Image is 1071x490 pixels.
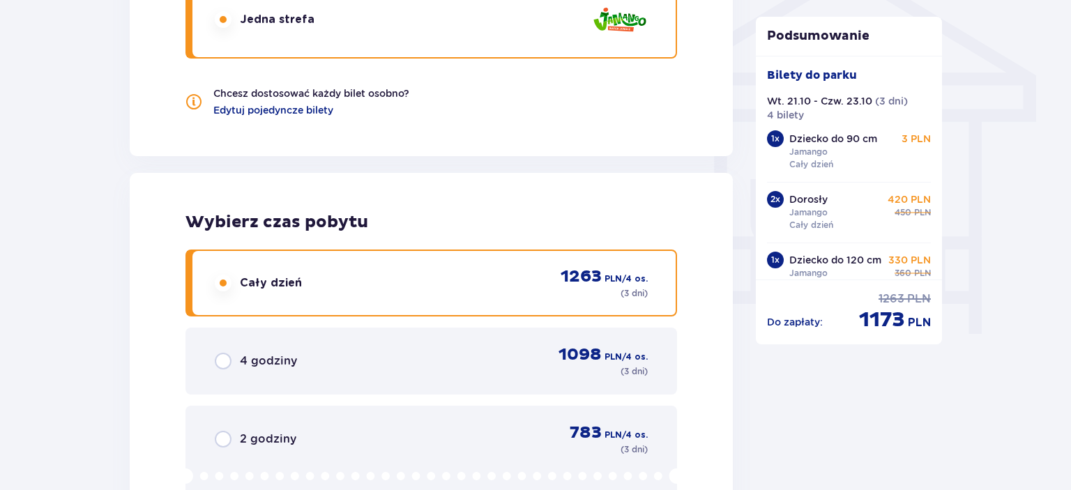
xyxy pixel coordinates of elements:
p: ( 3 dni ) [621,365,648,378]
p: Dziecko do 90 cm [789,132,877,146]
span: PLN [914,206,931,219]
p: ( 3 dni ) [621,443,648,456]
span: Cały dzień [240,275,302,291]
p: Jamango [789,267,828,280]
p: ( 3 dni ) [875,94,908,108]
span: 4 godziny [240,353,297,369]
span: PLN [907,291,931,307]
span: / 4 os. [622,429,648,441]
p: Do zapłaty : [767,315,823,329]
p: Jamango [789,206,828,219]
span: / 4 os. [622,273,648,285]
p: Wt. 21.10 - Czw. 23.10 [767,94,872,108]
p: Cały dzień [789,219,833,231]
span: 2 godziny [240,431,296,447]
p: Dorosły [789,192,828,206]
span: PLN [914,267,931,280]
span: 1098 [559,344,602,365]
p: Chcesz dostosować każdy bilet osobno? [213,86,409,100]
p: Podsumowanie [756,28,943,45]
span: 1263 [879,291,904,307]
h2: Wybierz czas pobytu [185,212,677,233]
span: PLN [605,273,622,285]
span: Jedna strefa [240,12,314,27]
span: / 4 os. [622,351,648,363]
span: 360 [895,267,911,280]
div: 1 x [767,130,784,147]
span: PLN [605,429,622,441]
span: 1173 [859,307,905,333]
span: 783 [570,422,602,443]
p: ( 3 dni ) [621,287,648,300]
span: 450 [895,206,911,219]
p: 3 PLN [902,132,931,146]
div: 2 x [767,191,784,208]
span: 1263 [561,266,602,287]
span: PLN [908,315,931,330]
span: PLN [605,351,622,363]
p: Bilety do parku [767,68,857,83]
p: 420 PLN [888,192,931,206]
p: Cały dzień [789,158,833,171]
p: 330 PLN [888,253,931,267]
p: Dziecko do 120 cm [789,253,881,267]
p: Jamango [789,146,828,158]
div: 1 x [767,252,784,268]
p: 4 bilety [767,108,804,122]
a: Edytuj pojedyncze bilety [213,103,333,117]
